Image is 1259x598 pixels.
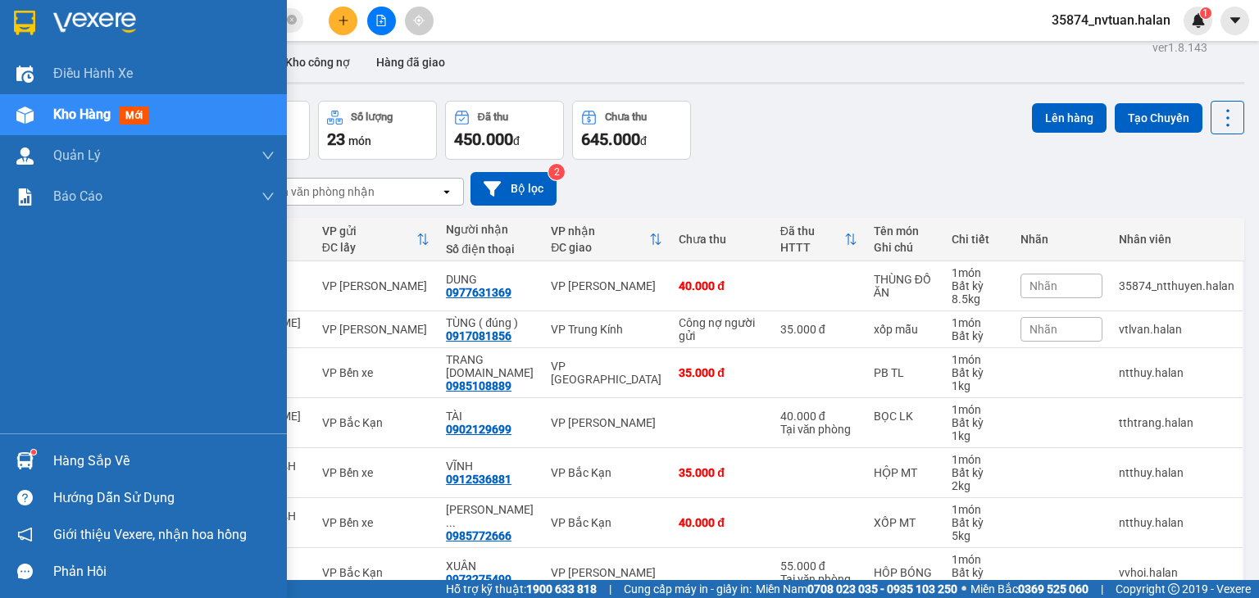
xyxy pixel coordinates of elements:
[874,516,935,529] div: XỐP MT
[287,13,297,29] span: close-circle
[53,145,101,165] span: Quản Lý
[351,111,393,123] div: Số lượng
[261,190,275,203] span: down
[348,134,371,147] span: món
[446,573,511,586] div: 0973275499
[322,566,430,579] div: VP Bắc Kạn
[329,7,357,35] button: plus
[314,218,438,261] th: Toggle SortBy
[53,486,275,510] div: Hướng dẫn sử dụng
[780,241,844,254] div: HTTT
[375,15,387,26] span: file-add
[446,242,534,256] div: Số điện thoại
[478,111,508,123] div: Đã thu
[952,292,1004,306] div: 8.5 kg
[53,106,111,122] span: Kho hàng
[952,553,1004,566] div: 1 món
[16,452,34,469] img: warehouse-icon
[543,218,670,261] th: Toggle SortBy
[413,15,425,26] span: aim
[53,559,275,584] div: Phản hồi
[1029,279,1057,292] span: Nhãn
[780,323,857,336] div: 35.000 đ
[970,580,1089,598] span: Miền Bắc
[961,586,966,592] span: ⚪️
[780,224,844,238] div: Đã thu
[952,403,1004,416] div: 1 món
[952,329,1004,342] div: Bất kỳ
[322,416,430,429] div: VP Bắc Kạn
[551,241,649,254] div: ĐC giao
[952,353,1004,366] div: 1 món
[322,323,430,336] div: VP [PERSON_NAME]
[526,582,597,596] strong: 1900 633 818
[16,66,34,83] img: warehouse-icon
[446,423,511,436] div: 0902129699
[952,379,1004,392] div: 1 kg
[119,106,149,125] span: mới
[470,172,557,206] button: Bộ lọc
[551,224,649,238] div: VP nhận
[446,410,534,423] div: TÀI
[1018,582,1089,596] strong: 0369 525 060
[756,580,957,598] span: Miền Nam
[446,273,534,286] div: DUNG
[952,466,1004,479] div: Bất kỳ
[874,323,935,336] div: xốp mẫu
[1220,7,1249,35] button: caret-down
[952,579,1004,592] div: 3 kg
[874,410,935,423] div: BỌC LK
[605,111,647,123] div: Chưa thu
[952,516,1004,529] div: Bất kỳ
[513,134,520,147] span: đ
[1032,103,1107,133] button: Lên hàng
[1202,7,1208,19] span: 1
[952,453,1004,466] div: 1 món
[446,329,511,342] div: 0917081856
[780,559,857,573] div: 55.000 đ
[1228,13,1243,28] span: caret-down
[1119,566,1234,579] div: vvhoi.halan
[952,503,1004,516] div: 1 món
[551,360,662,386] div: VP [GEOGRAPHIC_DATA]
[551,279,662,292] div: VP [PERSON_NAME]
[551,466,662,479] div: VP Bắc Kạn
[952,279,1004,292] div: Bất kỳ
[679,516,763,529] div: 40.000 đ
[446,223,534,236] div: Người nhận
[624,580,752,598] span: Cung cấp máy in - giấy in:
[327,129,345,149] span: 23
[1119,323,1234,336] div: vtlvan.halan
[446,460,534,473] div: VĨNH
[952,316,1004,329] div: 1 món
[679,233,763,246] div: Chưa thu
[16,188,34,206] img: solution-icon
[609,580,611,598] span: |
[446,503,534,529] div: PHÙNG XUÂN HẠNH,BK
[1119,416,1234,429] div: tthtrang.halan
[1119,516,1234,529] div: ntthuy.halan
[581,129,640,149] span: 645.000
[1119,366,1234,379] div: ntthuy.halan
[17,527,33,542] span: notification
[780,573,857,586] div: Tại văn phòng
[807,582,957,596] strong: 0708 023 035 - 0935 103 250
[322,279,430,292] div: VP [PERSON_NAME]
[1119,233,1234,246] div: Nhân viên
[322,241,416,254] div: ĐC lấy
[780,423,857,436] div: Tại văn phòng
[446,516,456,529] span: ...
[446,316,534,329] div: TÙNG ( đúng )
[322,224,416,238] div: VP gửi
[322,466,430,479] div: VP Bến xe
[17,564,33,579] span: message
[551,516,662,529] div: VP Bắc Kạn
[679,316,761,342] div: Công nợ người gửi
[446,379,511,392] div: 0985108889
[874,466,935,479] div: HỘP MT
[772,218,866,261] th: Toggle SortBy
[952,566,1004,579] div: Bất kỳ
[640,134,647,147] span: đ
[16,106,34,124] img: warehouse-icon
[16,147,34,165] img: warehouse-icon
